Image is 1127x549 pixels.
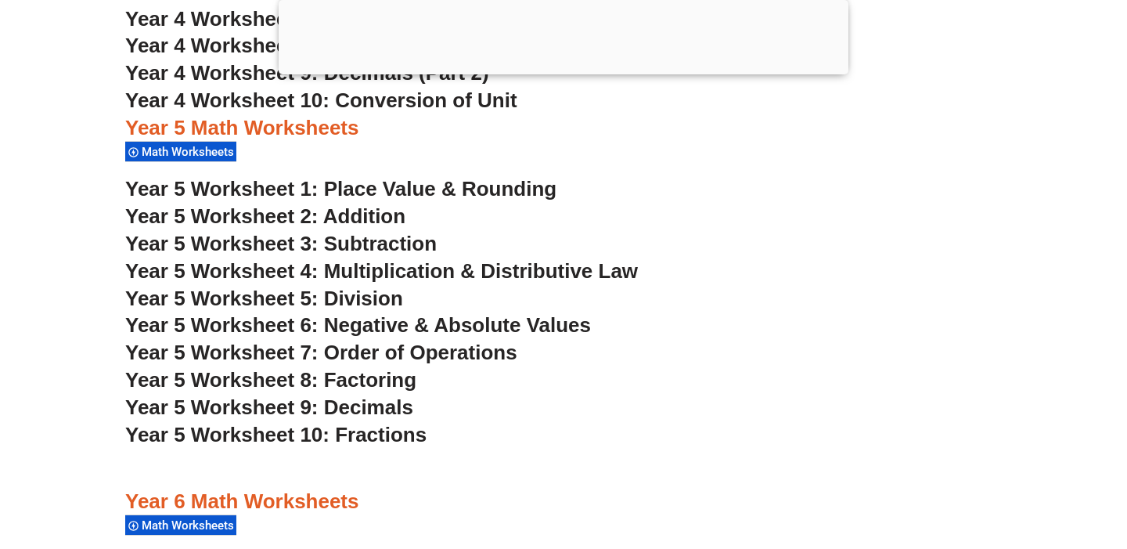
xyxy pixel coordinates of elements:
[125,34,489,57] a: Year 4 Worksheet 8: Decimals (Part 1)
[125,7,416,31] a: Year 4 Worksheet 7: Fractions
[142,518,239,533] span: Math Worksheets
[125,313,591,337] a: Year 5 Worksheet 6: Negative & Absolute Values
[125,489,1002,515] h3: Year 6 Math Worksheets
[125,423,427,446] a: Year 5 Worksheet 10: Fractions
[125,61,489,85] a: Year 4 Worksheet 9: Decimals (Part 2)
[125,177,556,200] a: Year 5 Worksheet 1: Place Value & Rounding
[125,341,517,364] a: Year 5 Worksheet 7: Order of Operations
[125,395,413,419] a: Year 5 Worksheet 9: Decimals
[125,204,405,228] a: Year 5 Worksheet 2: Addition
[125,287,403,310] a: Year 5 Worksheet 5: Division
[142,145,239,159] span: Math Worksheets
[125,141,236,162] div: Math Worksheets
[1049,474,1127,549] iframe: Chat Widget
[125,88,517,112] a: Year 4 Worksheet 10: Conversion of Unit
[125,368,416,392] a: Year 5 Worksheet 8: Factoring
[125,515,236,536] div: Math Worksheets
[125,259,638,283] a: Year 5 Worksheet 4: Multiplication & Distributive Law
[125,232,437,255] a: Year 5 Worksheet 3: Subtraction
[125,115,1002,142] h3: Year 5 Math Worksheets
